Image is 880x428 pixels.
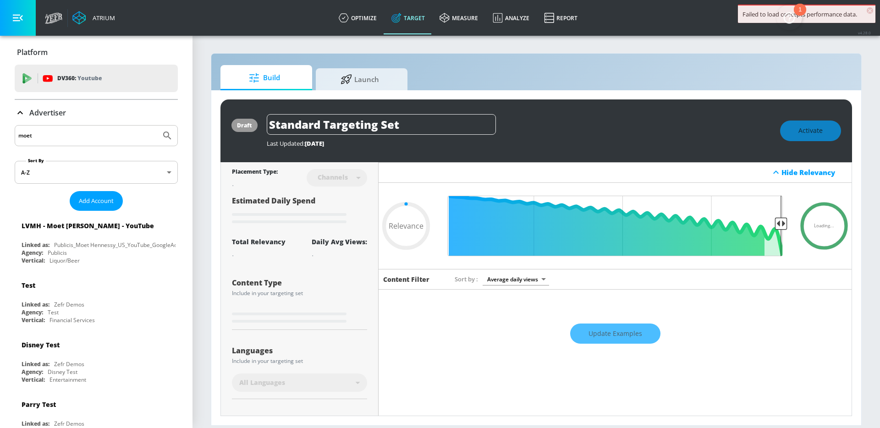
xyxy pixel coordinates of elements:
div: Platform [15,39,178,65]
div: TestLinked as:Zefr DemosAgency:TestVertical:Financial Services [15,274,178,326]
span: v 4.28.0 [858,30,871,35]
div: Agency: [22,249,43,257]
a: optimize [331,1,384,34]
div: LVMH - Moet [PERSON_NAME] - YouTubeLinked as:Publicis_Moet Hennessy_US_YouTube_GoogleAdsAgency:Pu... [15,214,178,267]
div: Agency: [22,368,43,376]
div: Test [22,281,35,290]
input: Search by name [18,130,157,142]
div: Vertical: [22,316,45,324]
input: Final Threshold [443,196,787,256]
span: Sort by [455,275,478,283]
div: Hide Relevancy [379,162,852,183]
div: Disney Test [22,340,60,349]
div: Atrium [89,14,115,22]
div: Content Type [232,279,367,286]
div: Vertical: [22,257,45,264]
a: Target [384,1,432,34]
div: Failed to load concepts performance data. [742,10,871,18]
span: Launch [325,68,395,90]
div: Financial Services [49,316,95,324]
div: Disney TestLinked as:Zefr DemosAgency:Disney TestVertical:Entertainment [15,334,178,386]
div: Linked as: [22,301,49,308]
button: Submit Search [157,126,177,146]
h6: Content Filter [383,275,429,284]
div: Publicis [48,249,67,257]
div: Include in your targeting set [232,358,367,364]
span: Add Account [79,196,114,206]
a: Analyze [485,1,537,34]
div: Publicis_Moet Hennessy_US_YouTube_GoogleAds [54,241,180,249]
div: Zefr Demos [54,360,84,368]
div: A-Z [15,161,178,184]
span: × [867,7,873,14]
div: Estimated Daily Spend [232,196,367,226]
div: Total Relevancy [232,237,286,246]
div: Daily Avg Views: [312,237,367,246]
div: Disney Test [48,368,77,376]
div: Advertiser [15,100,178,126]
span: Estimated Daily Spend [232,196,315,206]
div: Linked as: [22,360,49,368]
a: Atrium [72,11,115,25]
button: Open Resource Center, 1 new notification [776,5,802,30]
div: Include in your targeting set [232,291,367,296]
a: Report [537,1,585,34]
p: Platform [17,47,48,57]
a: measure [432,1,485,34]
div: Average daily views [483,273,549,285]
div: DV360: Youtube [15,65,178,92]
span: Loading... [814,224,834,228]
div: Liquor/Beer [49,257,80,264]
div: Entertainment [49,376,86,384]
div: 1 [798,10,802,22]
div: Linked as: [22,420,49,428]
p: Youtube [77,73,102,83]
div: Vertical: [22,376,45,384]
div: Zefr Demos [54,420,84,428]
div: Placement Type: [232,168,278,177]
div: All Languages [232,373,367,392]
span: All Languages [239,378,285,387]
div: LVMH - Moet [PERSON_NAME] - YouTube [22,221,154,230]
div: Test [48,308,59,316]
span: Relevance [389,222,423,230]
span: [DATE] [305,139,324,148]
div: Agency: [22,308,43,316]
div: Channels [313,173,352,181]
div: Languages [232,347,367,354]
label: Sort By [26,158,46,164]
div: Zefr Demos [54,301,84,308]
div: Hide Relevancy [781,168,847,177]
div: Last Updated: [267,139,771,148]
p: Advertiser [29,108,66,118]
button: Add Account [70,191,123,211]
div: Linked as: [22,241,49,249]
span: Build [230,67,299,89]
div: Parry Test [22,400,56,409]
div: draft [237,121,252,129]
p: DV360: [57,73,102,83]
